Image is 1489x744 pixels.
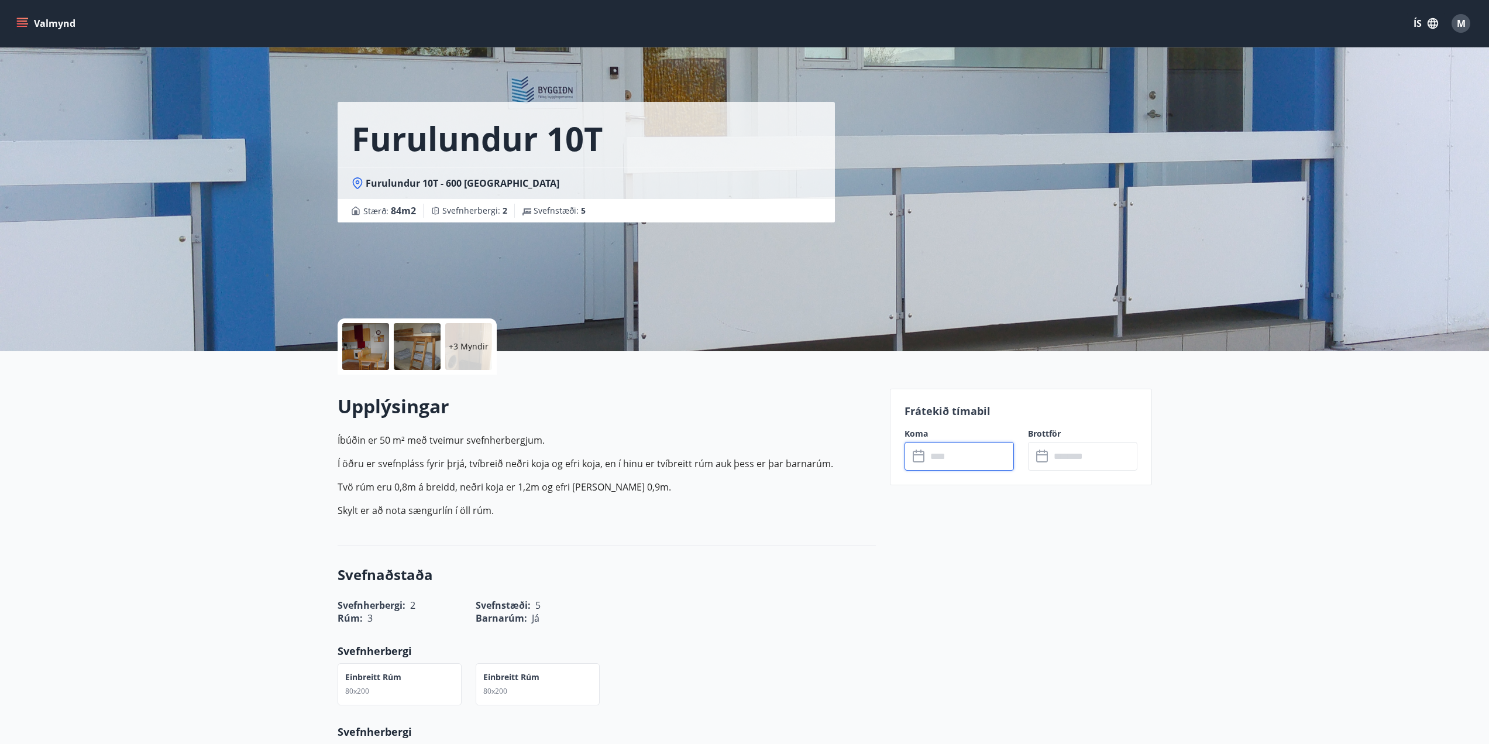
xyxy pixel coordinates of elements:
[581,205,586,216] span: 5
[338,643,876,659] p: Svefnherbergi
[345,686,369,696] span: 80x200
[476,612,527,625] span: Barnarúm :
[338,393,876,419] h2: Upplýsingar
[449,341,489,352] p: +3 Myndir
[345,671,401,683] p: Einbreitt rúm
[391,204,416,217] span: 84 m2
[483,671,539,683] p: Einbreitt rúm
[338,503,876,517] p: Skylt er að nota sængurlín í öll rúm.
[442,205,507,217] span: Svefnherbergi :
[534,205,586,217] span: Svefnstæði :
[14,13,80,34] button: menu
[1028,428,1137,440] label: Brottför
[352,116,603,160] h1: Furulundur 10T
[905,403,1137,419] p: Frátekið tímabil
[338,433,876,447] p: Íbúðin er 50 m² með tveimur svefnherbergjum.
[338,565,876,585] h3: Svefnaðstaða
[483,686,507,696] span: 80x200
[363,204,416,218] span: Stærð :
[338,724,876,739] p: Svefnherbergi
[367,612,373,625] span: 3
[1447,9,1475,37] button: M
[532,612,539,625] span: Já
[338,457,876,471] p: Í öðru er svefn­pláss fyrir þrjá, tví­breið neðri koja og efri koja, en í hinu er tvíbreitt rúm a...
[366,177,559,190] span: Furulundur 10T - 600 [GEOGRAPHIC_DATA]
[905,428,1014,440] label: Koma
[1407,13,1445,34] button: ÍS
[338,612,363,625] span: Rúm :
[1457,17,1466,30] span: M
[503,205,507,216] span: 2
[338,480,876,494] p: Tvö rúm eru 0,8m á breidd, neðri koja er 1,2m og efri [PERSON_NAME] 0,9m.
